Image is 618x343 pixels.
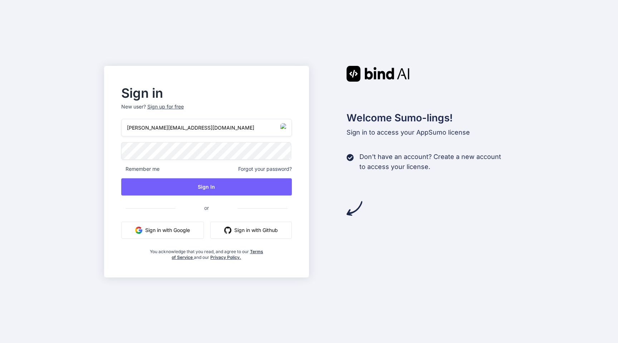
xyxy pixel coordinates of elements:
p: Sign in to access your AppSumo license [347,127,514,137]
button: Generate KadeEmail Address [280,122,290,132]
button: Sign in with Google [121,222,204,239]
div: You acknowledge that you read, and agree to our and our [149,245,263,260]
div: Sign up for free [147,103,184,110]
p: Don't have an account? Create a new account to access your license. [359,152,501,172]
img: KadeEmail [280,123,289,132]
img: arrow [347,201,362,216]
button: Sign in with Github [210,222,292,239]
p: New user? [121,103,292,119]
h2: Welcome Sumo-lings! [347,110,514,125]
a: Privacy Policy. [210,255,241,260]
img: google [135,227,142,234]
span: Forgot your password? [238,165,292,173]
input: Login or Email [121,119,292,136]
h2: Sign in [121,87,292,99]
img: github [224,227,231,234]
span: Remember me [121,165,160,173]
button: Sign In [121,178,292,195]
span: or [176,199,237,217]
a: Terms of Service [172,249,263,260]
img: Bind AI logo [347,66,409,82]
